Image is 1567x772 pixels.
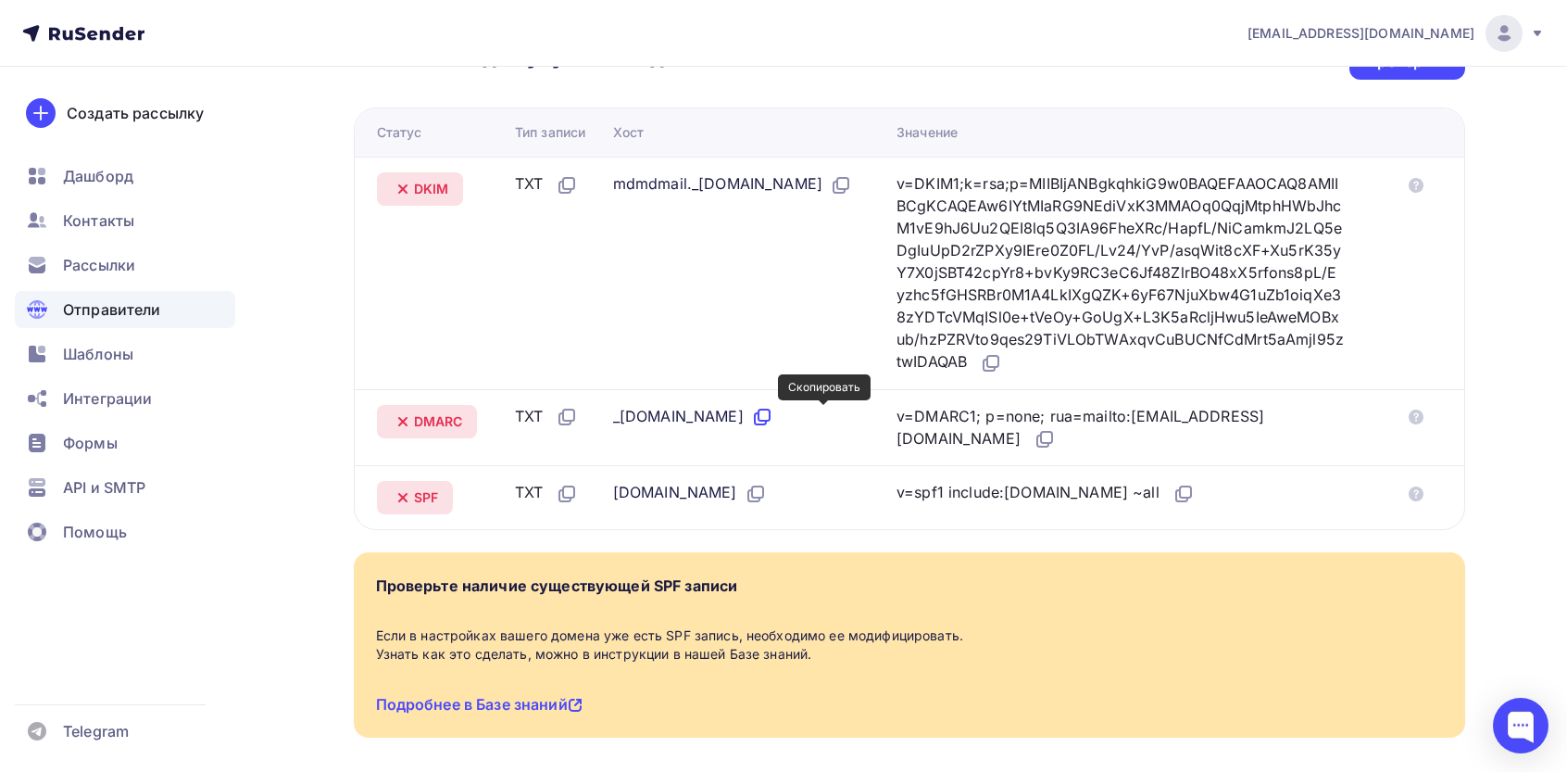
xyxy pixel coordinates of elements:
div: v=spf1 include:[DOMAIN_NAME] ~all [896,481,1195,505]
a: Шаблоны [15,335,235,373]
span: DMARC [414,412,463,431]
span: Telegram [63,720,129,742]
a: Отправители [15,291,235,328]
a: [EMAIL_ADDRESS][DOMAIN_NAME] [1247,15,1545,52]
span: [EMAIL_ADDRESS][DOMAIN_NAME] [1247,24,1474,43]
a: Контакты [15,202,235,239]
div: v=DMARC1; p=none; rua=mailto:[EMAIL_ADDRESS][DOMAIN_NAME] [896,405,1345,451]
div: mdmdmail._[DOMAIN_NAME] [613,172,852,196]
span: DKIM [414,180,449,198]
div: TXT [515,481,578,505]
span: Дашборд [63,165,133,187]
div: Если в настройках вашего домена уже есть SPF запись, необходимо ее модифицировать. Узнать как это... [376,626,1443,664]
div: Проверьте наличие существующей SPF записи [376,575,738,597]
span: API и SMTP [63,476,145,499]
a: Подробнее в Базе знаний [376,695,583,714]
span: Контакты [63,209,134,232]
div: _[DOMAIN_NAME] [613,405,773,429]
div: [DOMAIN_NAME] [613,481,767,505]
span: SPF [414,488,438,507]
span: Рассылки [63,254,135,276]
a: Дашборд [15,158,235,195]
div: Хост [613,123,645,142]
span: Шаблоны [63,343,133,365]
a: Рассылки [15,247,235,284]
div: TXT [515,405,578,429]
div: Создать рассылку [67,102,204,124]
span: Помощь [63,521,127,543]
div: v=DKIM1;k=rsa;p=MIIBIjANBgkqhkiG9w0BAQEFAAOCAQ8AMIIBCgKCAQEAw6IYtMIaRG9NEdiVxK3MMAOq0QqjMtphHWbJh... [896,172,1345,374]
span: Интеграции [63,387,152,410]
a: Формы [15,424,235,462]
div: TXT [515,172,578,196]
span: Формы [63,432,118,454]
span: Отправители [63,298,161,321]
div: Значение [896,123,958,142]
div: Статус [377,123,422,142]
div: Тип записи [515,123,585,142]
